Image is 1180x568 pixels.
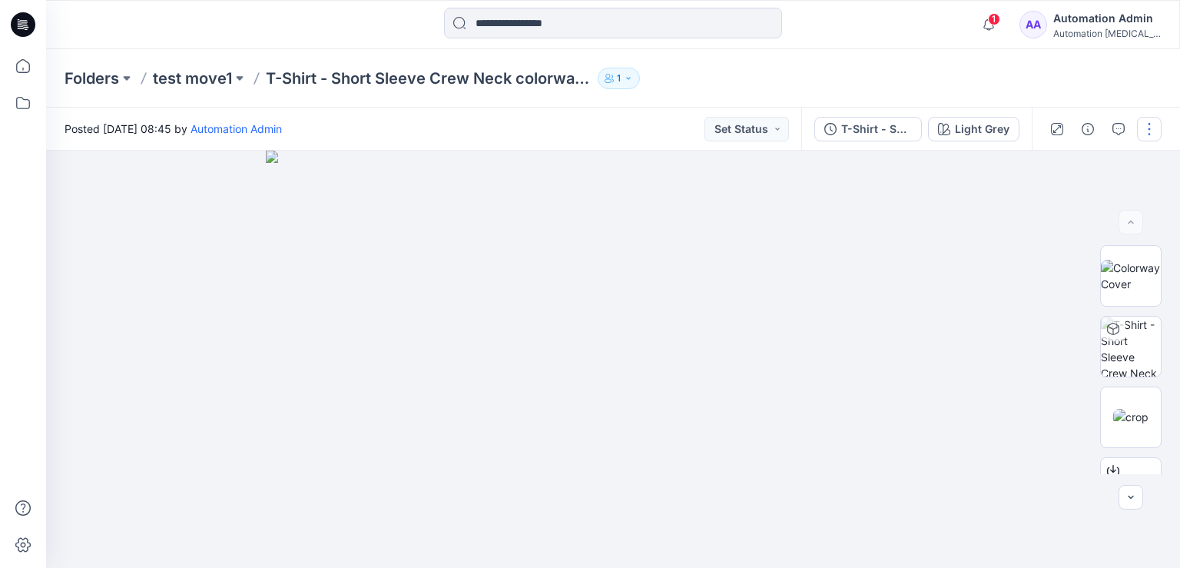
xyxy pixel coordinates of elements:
[1019,11,1047,38] div: AA
[1101,317,1161,377] img: T-Shirt - Short Sleeve Crew Neck colorways Light Grey
[814,117,922,141] button: T-Shirt - Short Sleeve
[955,121,1009,138] div: Light Grey
[841,121,912,138] div: T-Shirt - Short Sleeve
[65,68,119,89] a: Folders
[65,121,282,137] span: Posted [DATE] 08:45 by
[598,68,640,89] button: 1
[191,122,282,135] a: Automation Admin
[988,13,1000,25] span: 1
[1053,9,1161,28] div: Automation Admin
[1076,117,1100,141] button: Details
[928,117,1019,141] button: Light Grey
[1053,28,1161,39] div: Automation [MEDICAL_DATA]...
[266,151,961,568] img: eyJhbGciOiJIUzI1NiIsImtpZCI6IjAiLCJzbHQiOiJzZXMiLCJ0eXAiOiJKV1QifQ.eyJkYXRhIjp7InR5cGUiOiJzdG9yYW...
[1101,260,1161,292] img: Colorway Cover
[1113,409,1149,425] img: crop
[617,70,621,87] p: 1
[153,68,232,89] a: test move1
[266,68,592,89] p: T-Shirt - Short Sleeve Crew Neck colorways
